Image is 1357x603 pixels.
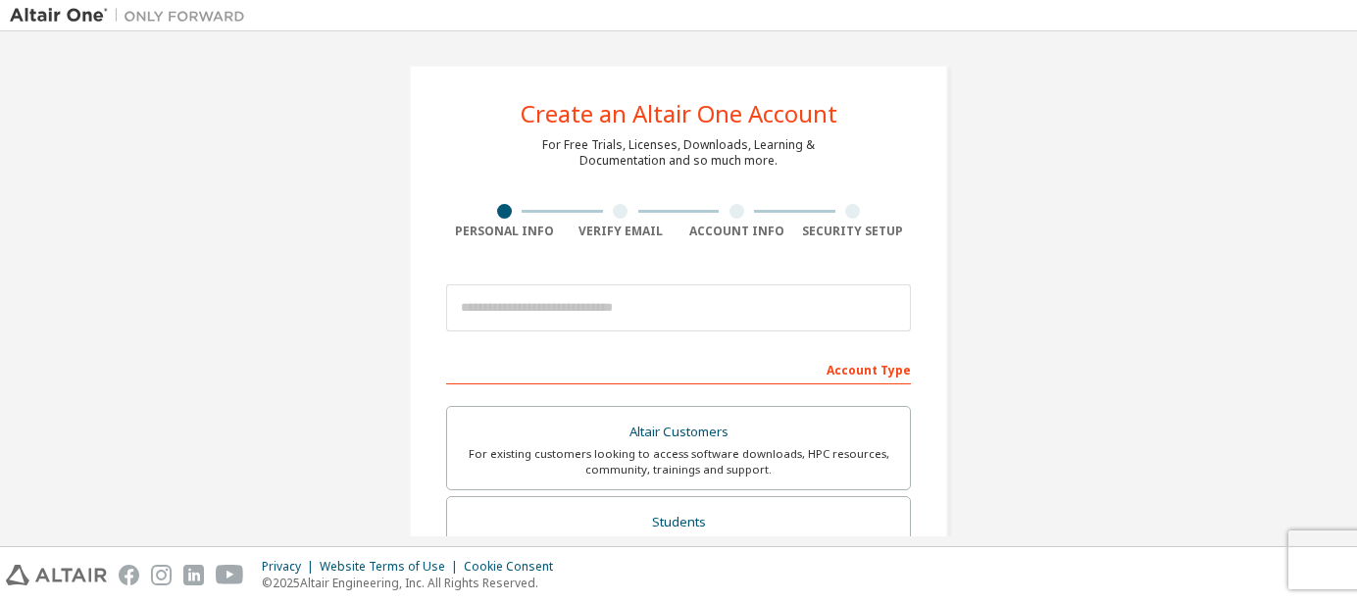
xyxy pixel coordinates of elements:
[446,353,911,384] div: Account Type
[563,224,679,239] div: Verify Email
[459,536,898,568] div: For currently enrolled students looking to access the free Altair Student Edition bundle and all ...
[678,224,795,239] div: Account Info
[6,565,107,585] img: altair_logo.svg
[795,224,912,239] div: Security Setup
[521,102,837,126] div: Create an Altair One Account
[320,559,464,575] div: Website Terms of Use
[542,137,815,169] div: For Free Trials, Licenses, Downloads, Learning & Documentation and so much more.
[262,559,320,575] div: Privacy
[151,565,172,585] img: instagram.svg
[10,6,255,25] img: Altair One
[216,565,244,585] img: youtube.svg
[459,509,898,536] div: Students
[459,419,898,446] div: Altair Customers
[183,565,204,585] img: linkedin.svg
[446,224,563,239] div: Personal Info
[464,559,565,575] div: Cookie Consent
[119,565,139,585] img: facebook.svg
[459,446,898,477] div: For existing customers looking to access software downloads, HPC resources, community, trainings ...
[262,575,565,591] p: © 2025 Altair Engineering, Inc. All Rights Reserved.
